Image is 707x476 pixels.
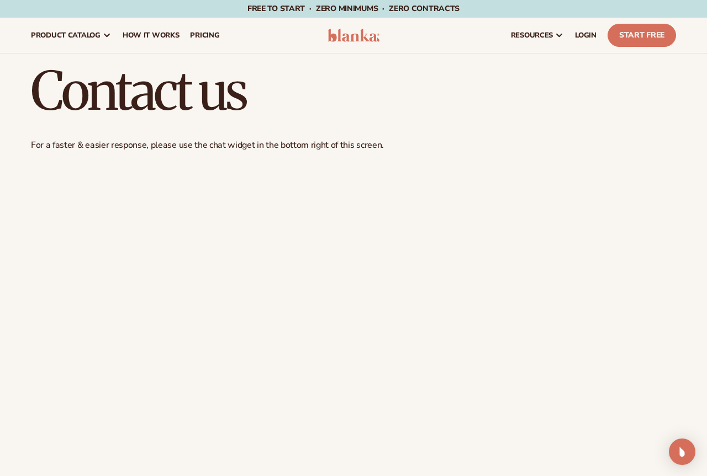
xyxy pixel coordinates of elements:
a: How It Works [117,18,185,53]
a: resources [505,18,569,53]
span: resources [511,31,553,40]
img: logo [328,29,379,42]
p: For a faster & easier response, please use the chat widget in the bottom right of this screen. [31,140,676,151]
h1: Contact us [31,65,676,117]
span: pricing [190,31,219,40]
a: pricing [184,18,225,53]
a: product catalog [25,18,117,53]
div: Open Intercom Messenger [669,438,695,465]
span: product catalog [31,31,101,40]
span: How It Works [123,31,180,40]
a: LOGIN [569,18,602,53]
span: Free to start · ZERO minimums · ZERO contracts [247,3,460,14]
a: Start Free [608,24,676,47]
span: LOGIN [575,31,597,40]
